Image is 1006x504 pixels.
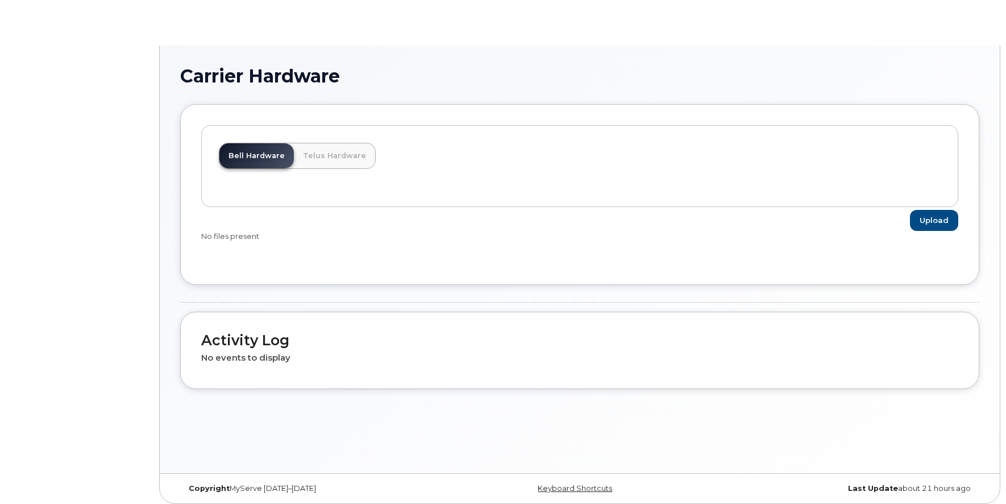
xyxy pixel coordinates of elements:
div: MyServe [DATE]–[DATE] [180,484,447,493]
h2: Activity Log [201,333,958,349]
h1: Carrier Hardware [180,66,979,86]
a: Bell Hardware [219,143,294,168]
a: Keyboard Shortcuts [538,484,612,493]
strong: Last Update [848,484,898,493]
div: about 21 hours ago [713,484,979,493]
strong: Copyright [189,484,230,493]
a: Upload [910,210,958,231]
a: Telus Hardware [294,143,375,168]
div: No files present [201,231,958,242]
h4: No events to display [201,353,958,363]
